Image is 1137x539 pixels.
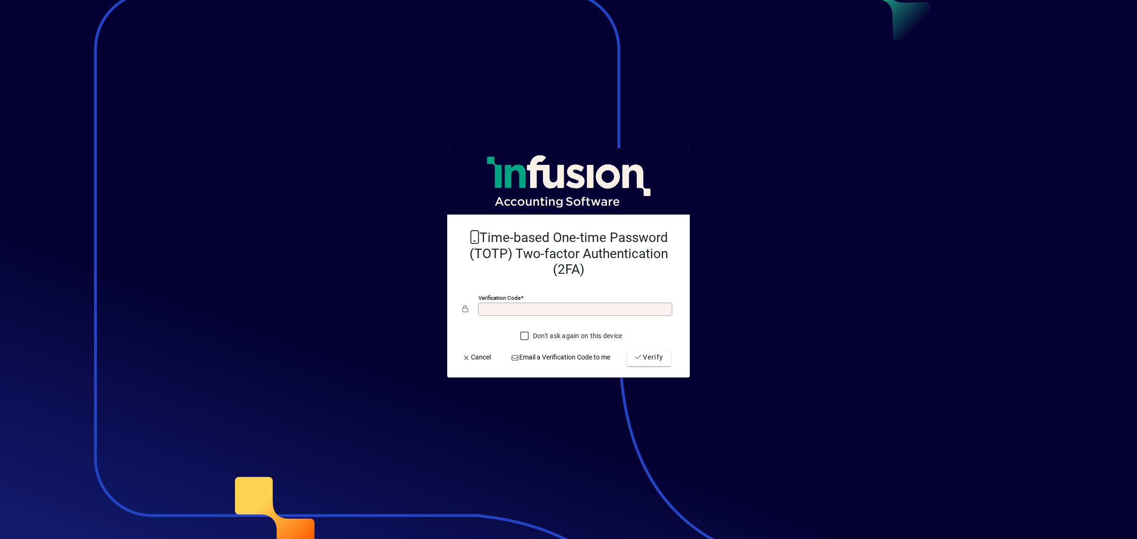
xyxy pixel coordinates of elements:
[459,349,495,366] button: Cancel
[462,352,491,362] span: Cancel
[531,331,623,341] label: Don't ask again on this device
[507,349,614,366] button: Email a Verification Code to me
[627,349,671,366] button: Verify
[634,352,663,362] span: Verify
[462,230,675,278] h2: Time-based One-time Password (TOTP) Two-factor Authentication (2FA)
[478,295,521,301] mat-label: Verification code
[511,352,611,362] span: Email a Verification Code to me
